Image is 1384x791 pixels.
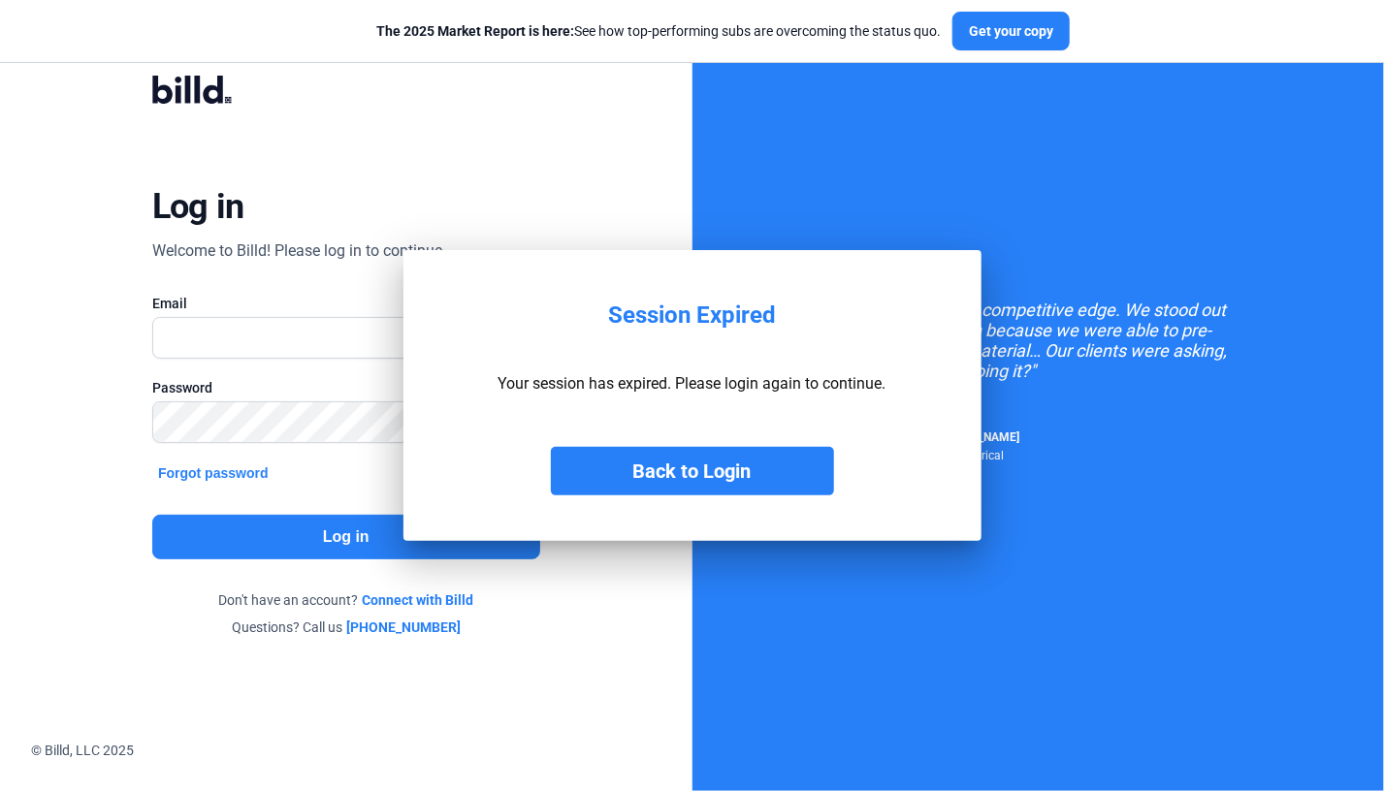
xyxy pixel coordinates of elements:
a: Connect with Billd [362,590,473,610]
span: The 2025 Market Report is here: [376,23,574,39]
div: Welcome to Billd! Please log in to continue. [152,239,446,263]
div: "Billd gave us a huge competitive edge. We stood out from the competition because we were able to... [820,300,1256,381]
button: Log in [152,515,540,559]
div: Email [152,294,540,313]
button: Forgot password [152,462,274,484]
div: Session Expired [608,301,776,330]
button: Get your copy [952,12,1070,50]
div: Don't have an account? [152,590,540,610]
div: Log in [152,185,244,228]
a: [PHONE_NUMBER] [346,617,461,637]
div: See how top-performing subs are overcoming the status quo. [376,21,941,41]
div: Questions? Call us [152,617,540,637]
button: Back to Login [551,447,834,495]
div: Password [152,378,540,397]
p: Your session has expired. Please login again to continue. [499,374,886,393]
